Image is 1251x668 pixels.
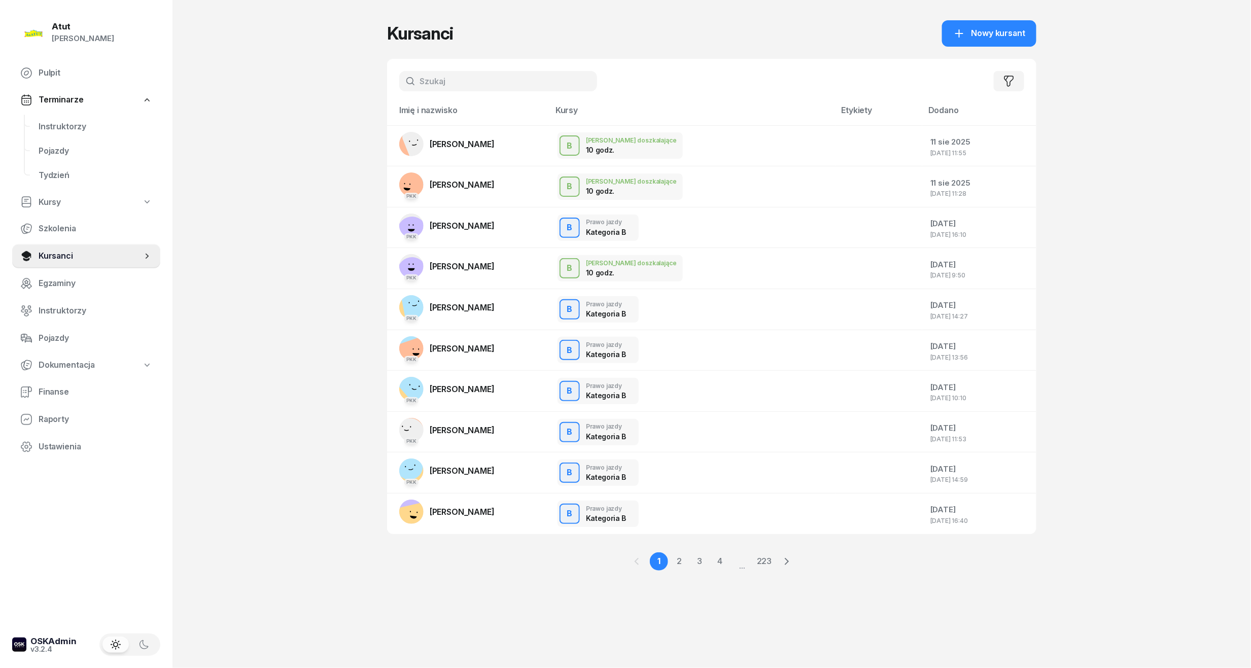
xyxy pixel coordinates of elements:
[930,272,1028,278] div: [DATE] 9:50
[404,479,419,485] div: PKK
[586,187,639,195] div: 10 godz.
[563,464,577,481] div: B
[430,180,495,190] span: [PERSON_NAME]
[560,258,580,278] button: B
[586,382,626,389] div: Prawo jazdy
[930,517,1028,524] div: [DATE] 16:40
[399,71,597,91] input: Szukaj
[39,169,152,182] span: Tydzień
[930,177,1028,190] div: 11 sie 2025
[731,552,753,571] span: ...
[930,340,1028,353] div: [DATE]
[399,295,495,320] a: PKK[PERSON_NAME]
[30,139,160,163] a: Pojazdy
[586,505,626,512] div: Prawo jazdy
[930,436,1028,442] div: [DATE] 11:53
[39,196,61,209] span: Kursy
[12,299,160,323] a: Instruktorzy
[930,503,1028,516] div: [DATE]
[930,421,1028,435] div: [DATE]
[836,103,922,125] th: Etykiety
[12,354,160,377] a: Dokumentacja
[399,172,495,197] a: PKK[PERSON_NAME]
[586,309,626,318] div: Kategoria B
[12,88,160,112] a: Terminarze
[399,377,495,401] a: PKK[PERSON_NAME]
[404,315,419,322] div: PKK
[930,313,1028,320] div: [DATE] 14:27
[930,150,1028,156] div: [DATE] 11:55
[930,299,1028,312] div: [DATE]
[586,137,677,144] div: [PERSON_NAME] doszkalające
[560,504,580,524] button: B
[430,425,495,435] span: [PERSON_NAME]
[430,139,495,149] span: [PERSON_NAME]
[12,244,160,268] a: Kursanci
[930,354,1028,361] div: [DATE] 13:56
[12,638,26,652] img: logo-xs-dark@2x.png
[586,473,626,481] div: Kategoria B
[39,93,83,107] span: Terminarze
[930,231,1028,238] div: [DATE] 16:10
[404,438,419,444] div: PKK
[930,135,1028,149] div: 11 sie 2025
[12,61,160,85] a: Pulpit
[399,254,495,278] a: PKK[PERSON_NAME]
[12,326,160,350] a: Pojazdy
[563,424,577,441] div: B
[563,342,577,359] div: B
[930,476,1028,483] div: [DATE] 14:59
[39,385,152,399] span: Finanse
[563,219,577,236] div: B
[560,422,580,442] button: B
[399,500,495,524] a: [PERSON_NAME]
[12,380,160,404] a: Finanse
[430,507,495,517] span: [PERSON_NAME]
[39,413,152,426] span: Raporty
[387,24,453,43] h1: Kursanci
[39,66,152,80] span: Pulpit
[404,233,419,240] div: PKK
[930,395,1028,401] div: [DATE] 10:10
[12,435,160,459] a: Ustawienia
[30,637,77,646] div: OSKAdmin
[430,302,495,312] span: [PERSON_NAME]
[586,350,626,359] div: Kategoria B
[971,27,1025,40] span: Nowy kursant
[560,177,580,197] button: B
[39,440,152,453] span: Ustawienia
[711,552,729,571] a: 4
[39,332,152,345] span: Pojazdy
[39,120,152,133] span: Instruktorzy
[930,190,1028,197] div: [DATE] 11:28
[12,407,160,432] a: Raporty
[560,381,580,401] button: B
[52,22,114,31] div: Atut
[430,221,495,231] span: [PERSON_NAME]
[930,381,1028,394] div: [DATE]
[930,258,1028,271] div: [DATE]
[563,178,577,195] div: B
[586,219,626,225] div: Prawo jazdy
[52,32,114,45] div: [PERSON_NAME]
[399,418,495,442] a: PKK[PERSON_NAME]
[399,336,495,361] a: PKK[PERSON_NAME]
[399,132,495,156] a: [PERSON_NAME]
[563,137,577,155] div: B
[39,222,152,235] span: Szkolenia
[404,397,419,404] div: PKK
[39,250,142,263] span: Kursanci
[930,217,1028,230] div: [DATE]
[586,178,677,185] div: [PERSON_NAME] doszkalające
[560,299,580,320] button: B
[586,432,626,441] div: Kategoria B
[12,191,160,214] a: Kursy
[922,103,1036,125] th: Dodano
[430,343,495,354] span: [PERSON_NAME]
[586,146,639,154] div: 10 godz.
[404,356,419,363] div: PKK
[387,103,549,125] th: Imię i nazwisko
[39,277,152,290] span: Egzaminy
[399,459,495,483] a: PKK[PERSON_NAME]
[30,646,77,653] div: v3.2.4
